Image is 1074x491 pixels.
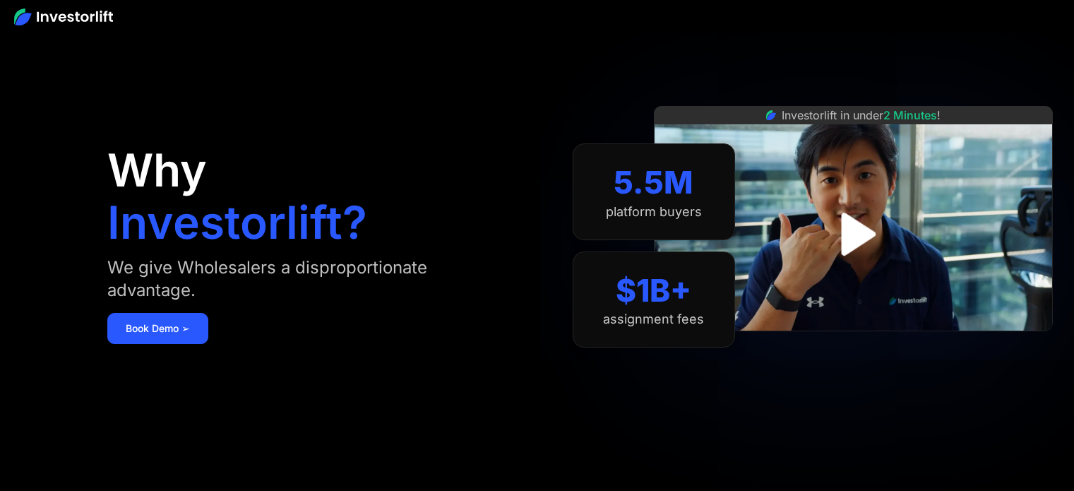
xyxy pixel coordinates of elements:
[616,272,691,309] div: $1B+
[603,312,704,327] div: assignment fees
[107,200,367,245] h1: Investorlift?
[883,108,937,122] span: 2 Minutes
[606,204,702,220] div: platform buyers
[782,107,941,124] div: Investorlift in under !
[107,313,208,344] a: Book Demo ➢
[614,164,693,201] div: 5.5M
[747,338,959,355] iframe: Customer reviews powered by Trustpilot
[107,256,495,302] div: We give Wholesalers a disproportionate advantage.
[107,148,207,193] h1: Why
[822,203,885,266] a: open lightbox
